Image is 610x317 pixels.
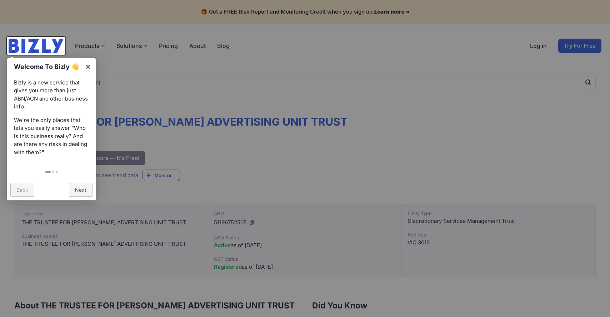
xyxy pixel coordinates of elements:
[14,79,89,111] p: Bizly is a new service that gives you more than just ABN/ACN and other business info.
[69,183,92,197] a: Next
[10,183,34,197] a: Back
[14,62,81,72] h1: Welcome To Bizly 👋
[80,58,96,74] a: ×
[14,116,89,157] p: We're the only places that lets you easily answer “Who is this business really? And are there any...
